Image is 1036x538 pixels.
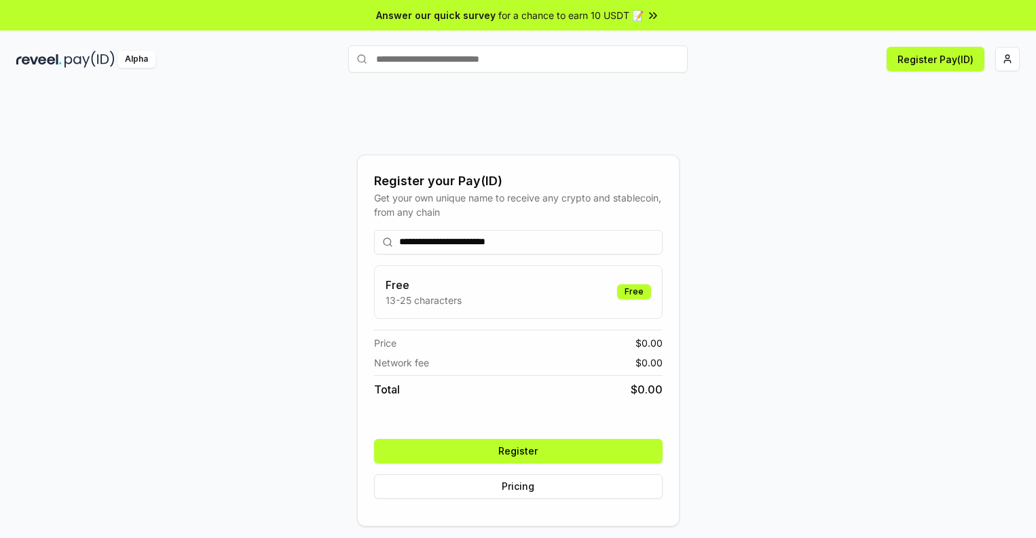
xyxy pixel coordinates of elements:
[374,439,663,463] button: Register
[374,172,663,191] div: Register your Pay(ID)
[374,336,396,350] span: Price
[498,8,644,22] span: for a chance to earn 10 USDT 📝
[617,284,651,299] div: Free
[631,381,663,398] span: $ 0.00
[386,277,462,293] h3: Free
[16,51,62,68] img: reveel_dark
[386,293,462,307] p: 13-25 characters
[374,191,663,219] div: Get your own unique name to receive any crypto and stablecoin, from any chain
[374,381,400,398] span: Total
[376,8,496,22] span: Answer our quick survey
[374,356,429,370] span: Network fee
[887,47,984,71] button: Register Pay(ID)
[635,336,663,350] span: $ 0.00
[117,51,155,68] div: Alpha
[64,51,115,68] img: pay_id
[374,474,663,499] button: Pricing
[635,356,663,370] span: $ 0.00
